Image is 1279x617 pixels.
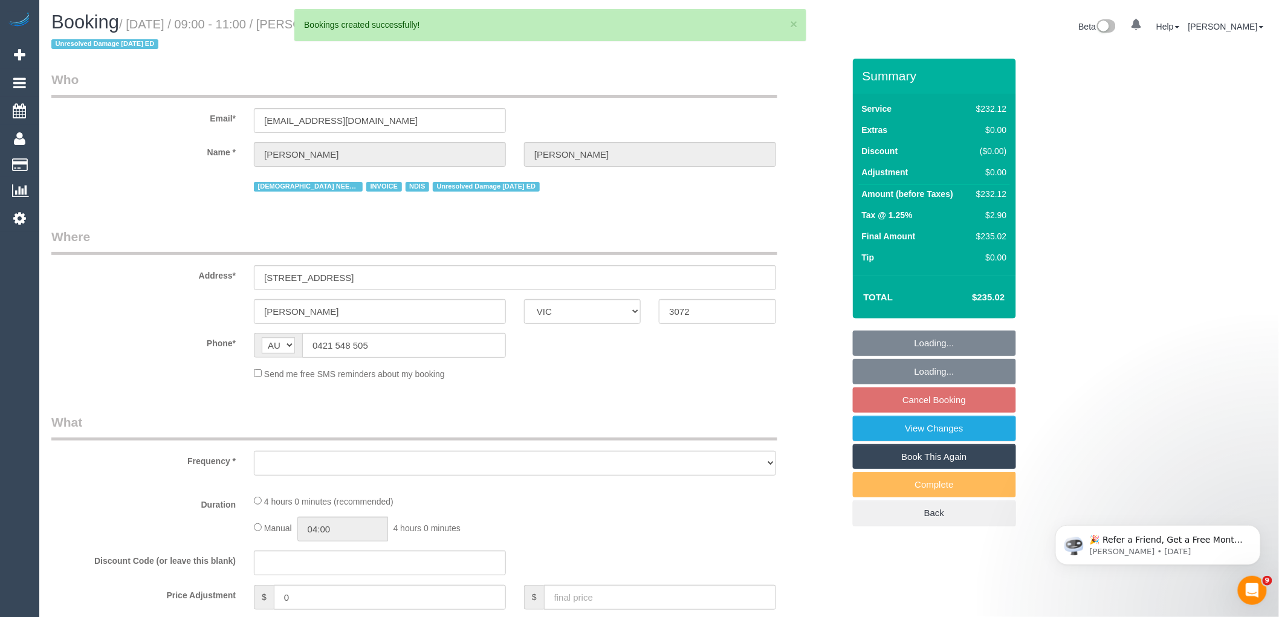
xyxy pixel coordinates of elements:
[42,451,245,467] label: Frequency *
[790,18,797,30] button: ×
[862,166,908,178] label: Adjustment
[53,35,207,165] span: 🎉 Refer a Friend, Get a Free Month! 🎉 Love Automaid? Share the love! When you refer a friend who ...
[42,585,245,601] label: Price Adjustment
[864,292,893,302] strong: Total
[51,413,777,441] legend: What
[971,188,1006,200] div: $232.12
[1096,19,1116,35] img: New interface
[304,19,796,31] div: Bookings created successfully!
[862,188,953,200] label: Amount (before Taxes)
[971,209,1006,221] div: $2.90
[42,142,245,158] label: Name *
[254,182,363,192] span: [DEMOGRAPHIC_DATA] NEEDED
[51,71,777,98] legend: Who
[7,12,31,29] img: Automaid Logo
[971,166,1006,178] div: $0.00
[971,145,1006,157] div: ($0.00)
[42,265,245,282] label: Address*
[366,182,401,192] span: INVOICE
[51,228,777,255] legend: Where
[42,551,245,567] label: Discount Code (or leave this blank)
[254,108,506,133] input: Email*
[524,585,544,610] span: $
[1188,22,1264,31] a: [PERSON_NAME]
[1079,22,1116,31] a: Beta
[862,103,892,115] label: Service
[254,299,506,324] input: Suburb*
[863,69,1010,83] h3: Summary
[42,108,245,124] label: Email*
[853,444,1016,470] a: Book This Again
[853,500,1016,526] a: Back
[1156,22,1180,31] a: Help
[971,103,1006,115] div: $232.12
[659,299,775,324] input: Post Code*
[42,333,245,349] label: Phone*
[1037,500,1279,584] iframe: Intercom notifications message
[971,251,1006,263] div: $0.00
[393,523,461,533] span: 4 hours 0 minutes
[254,142,506,167] input: First Name*
[264,497,393,506] span: 4 hours 0 minutes (recommended)
[51,39,158,49] span: Unresolved Damage [DATE] ED
[406,182,429,192] span: NDIS
[1238,576,1267,605] iframe: Intercom live chat
[971,230,1006,242] div: $235.02
[433,182,540,192] span: Unresolved Damage [DATE] ED
[862,124,888,136] label: Extras
[42,494,245,511] label: Duration
[862,230,916,242] label: Final Amount
[51,11,119,33] span: Booking
[53,47,209,57] p: Message from Ellie, sent 5d ago
[254,585,274,610] span: $
[936,292,1005,303] h4: $235.02
[862,209,913,221] label: Tax @ 1.25%
[1263,576,1272,586] span: 9
[544,585,776,610] input: final price
[971,124,1006,136] div: $0.00
[862,251,875,263] label: Tip
[862,145,898,157] label: Discount
[524,142,776,167] input: Last Name*
[264,523,292,533] span: Manual
[302,333,506,358] input: Phone*
[264,369,445,379] span: Send me free SMS reminders about my booking
[853,416,1016,441] a: View Changes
